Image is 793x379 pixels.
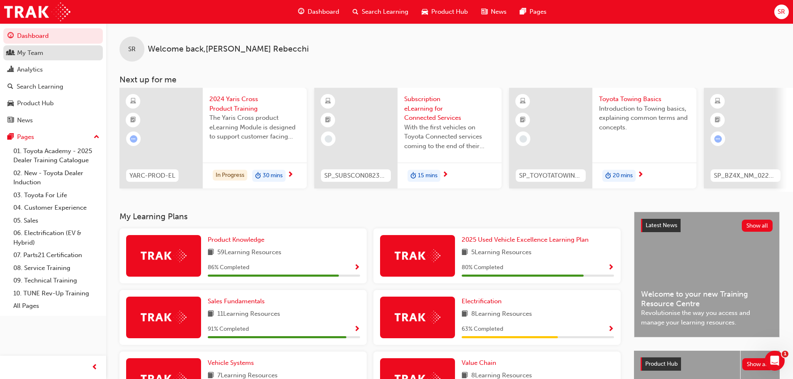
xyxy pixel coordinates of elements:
[17,132,34,142] div: Pages
[141,311,186,324] img: Trak
[462,358,500,368] a: Value Chain
[17,99,54,108] div: Product Hub
[324,171,388,181] span: SP_SUBSCON0823_EL
[3,62,103,77] a: Analytics
[10,287,103,300] a: 10. TUNE Rev-Up Training
[325,96,331,107] span: learningResourceType_ELEARNING-icon
[462,359,496,367] span: Value Chain
[208,309,214,320] span: book-icon
[354,326,360,333] span: Show Progress
[431,7,468,17] span: Product Hub
[3,79,103,94] a: Search Learning
[7,66,14,74] span: chart-icon
[599,94,690,104] span: Toyota Towing Basics
[92,362,98,373] span: prev-icon
[3,27,103,129] button: DashboardMy TeamAnalyticsSearch LearningProduct HubNews
[475,3,513,20] a: news-iconNews
[130,135,137,143] span: learningRecordVerb_ATTEMPT-icon
[462,297,502,305] span: Electrification
[217,248,281,258] span: 59 Learning Resources
[742,220,773,232] button: Show all
[3,96,103,111] a: Product Hub
[10,262,103,275] a: 08. Service Training
[94,132,99,143] span: up-icon
[208,263,249,272] span: 86 % Completed
[3,129,103,145] button: Pages
[404,123,495,151] span: With the first vehicles on Toyota Connected services coming to the end of their complimentary per...
[325,135,332,143] span: learningRecordVerb_NONE-icon
[415,3,475,20] a: car-iconProduct Hub
[10,214,103,227] a: 05. Sales
[208,325,249,334] span: 91 % Completed
[782,351,788,357] span: 1
[362,7,408,17] span: Search Learning
[646,222,677,229] span: Latest News
[10,274,103,287] a: 09. Technical Training
[404,94,495,123] span: Subscription eLearning for Connected Services
[599,104,690,132] span: Introduction to Towing basics, explaining common terms and concepts.
[520,7,526,17] span: pages-icon
[509,88,696,188] a: SP_TOYOTATOWING_0424Toyota Towing BasicsIntroduction to Towing basics, explaining common terms an...
[128,45,136,54] span: SR
[765,351,785,371] iframe: Intercom live chat
[520,96,526,107] span: learningResourceType_ELEARNING-icon
[263,171,283,181] span: 30 mins
[462,309,468,320] span: book-icon
[10,145,103,167] a: 01. Toyota Academy - 2025 Dealer Training Catalogue
[130,96,136,107] span: learningResourceType_ELEARNING-icon
[471,248,532,258] span: 5 Learning Resources
[291,3,346,20] a: guage-iconDashboard
[418,171,438,181] span: 15 mins
[462,236,589,243] span: 2025 Used Vehicle Excellence Learning Plan
[17,116,33,125] div: News
[354,263,360,273] button: Show Progress
[634,212,780,337] a: Latest NewsShow allWelcome to your new Training Resource CentreRevolutionise the way you access a...
[7,83,13,91] span: search-icon
[10,249,103,262] a: 07. Parts21 Certification
[119,88,307,188] a: YARC-PROD-EL2024 Yaris Cross Product TrainingThe Yaris Cross product eLearning Module is designed...
[217,309,280,320] span: 11 Learning Resources
[491,7,507,17] span: News
[4,2,70,21] img: Trak
[208,235,268,245] a: Product Knowledge
[209,113,300,141] span: The Yaris Cross product eLearning Module is designed to support customer facing sales staff with ...
[208,248,214,258] span: book-icon
[608,263,614,273] button: Show Progress
[148,45,309,54] span: Welcome back , [PERSON_NAME] Rebecchi
[208,236,264,243] span: Product Knowledge
[520,115,526,126] span: booktick-icon
[395,311,440,324] img: Trak
[287,171,293,179] span: next-icon
[130,115,136,126] span: booktick-icon
[637,171,644,179] span: next-icon
[641,357,773,371] a: Product HubShow all
[641,308,773,327] span: Revolutionise the way you access and manage your learning resources.
[129,171,175,181] span: YARC-PROD-EL
[7,32,14,40] span: guage-icon
[715,96,721,107] span: learningResourceType_ELEARNING-icon
[354,324,360,334] button: Show Progress
[17,82,63,92] div: Search Learning
[208,358,257,368] a: Vehicle Systems
[7,50,14,57] span: people-icon
[742,358,773,370] button: Show all
[641,219,773,232] a: Latest NewsShow all
[346,3,415,20] a: search-iconSearch Learning
[10,300,103,312] a: All Pages
[141,249,186,262] img: Trak
[519,171,582,181] span: SP_TOYOTATOWING_0424
[209,94,300,113] span: 2024 Yaris Cross Product Training
[7,134,14,141] span: pages-icon
[520,135,527,143] span: learningRecordVerb_NONE-icon
[481,7,487,17] span: news-icon
[462,263,503,272] span: 80 % Completed
[3,113,103,128] a: News
[778,7,785,17] span: SR
[613,171,633,181] span: 20 mins
[10,227,103,249] a: 06. Electrification (EV & Hybrid)
[462,235,592,245] a: 2025 Used Vehicle Excellence Learning Plan
[714,171,777,181] span: SP_BZ4X_NM_0224_EL01
[213,170,247,181] div: In Progress
[255,171,261,181] span: duration-icon
[17,48,43,58] div: My Team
